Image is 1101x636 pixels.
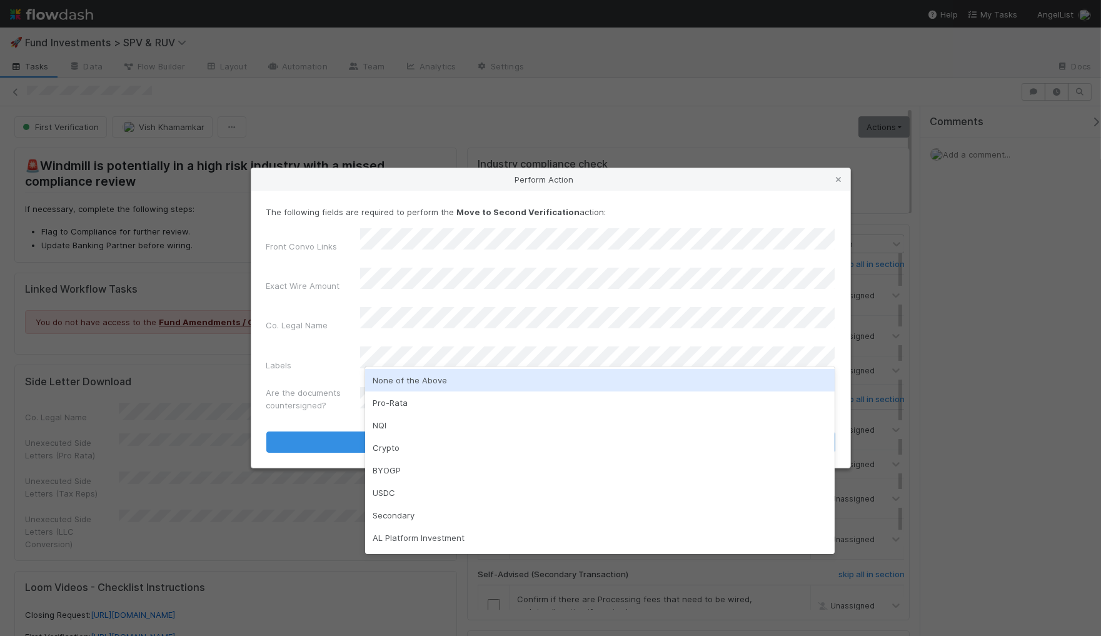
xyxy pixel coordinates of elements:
[251,168,850,191] div: Perform Action
[266,432,835,453] button: Move to Second Verification
[365,369,835,391] div: None of the Above
[365,527,835,549] div: AL Platform Investment
[365,504,835,527] div: Secondary
[266,280,340,292] label: Exact Wire Amount
[365,437,835,459] div: Crypto
[266,359,292,371] label: Labels
[365,391,835,414] div: Pro-Rata
[365,459,835,482] div: BYOGP
[365,482,835,504] div: USDC
[266,206,835,218] p: The following fields are required to perform the action:
[266,386,360,411] label: Are the documents countersigned?
[457,207,580,217] strong: Move to Second Verification
[266,319,328,331] label: Co. Legal Name
[365,414,835,437] div: NQI
[365,549,835,572] div: LLC/LP Investment
[266,240,338,253] label: Front Convo Links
